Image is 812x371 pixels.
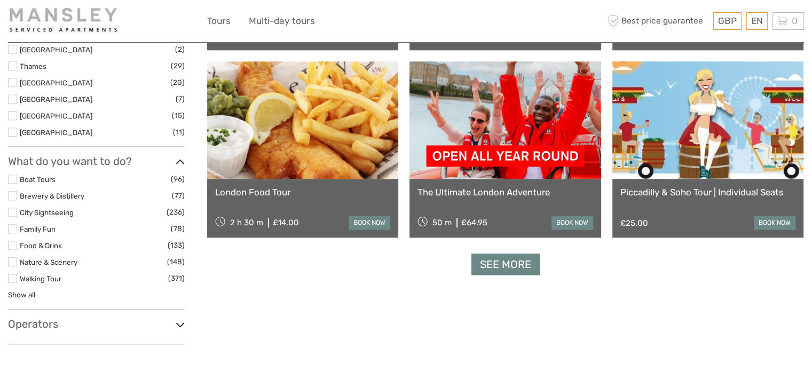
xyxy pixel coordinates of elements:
[20,208,74,217] a: City Sightseeing
[8,155,185,168] h3: What do you want to do?
[790,15,799,26] span: 0
[746,12,768,30] div: EN
[249,13,315,29] a: Multi-day tours
[417,187,593,198] a: The Ultimate London Adventure
[20,274,61,283] a: Walking Tour
[176,93,185,105] span: (7)
[230,218,263,227] span: 2 h 30 m
[20,62,46,70] a: Thames
[20,175,56,184] a: Boat Tours
[20,128,92,137] a: [GEOGRAPHIC_DATA]
[171,223,185,235] span: (78)
[432,218,452,227] span: 50 m
[620,187,795,198] a: Piccadilly & Soho Tour | Individual Seats
[207,13,231,29] a: Tours
[171,173,185,185] span: (96)
[20,78,92,87] a: [GEOGRAPHIC_DATA]
[20,258,77,266] a: Nature & Scenery
[171,60,185,72] span: (29)
[8,8,123,34] img: 2205-b00dc78e-d6ae-4d62-a8e4-72bfb5d35dfd_logo_small.jpg
[20,192,84,200] a: Brewery & Distillery
[8,290,35,299] a: Show all
[718,15,737,26] span: GBP
[551,216,593,230] a: book now
[167,206,185,218] span: (236)
[8,318,185,330] h3: Operators
[175,43,185,56] span: (2)
[20,112,92,120] a: [GEOGRAPHIC_DATA]
[20,95,92,104] a: [GEOGRAPHIC_DATA]
[20,225,56,233] a: Family Fun
[620,218,648,228] div: £25.00
[20,45,92,54] a: [GEOGRAPHIC_DATA]
[170,76,185,89] span: (20)
[215,187,390,198] a: London Food Tour
[461,218,487,227] div: £64.95
[172,190,185,202] span: (77)
[173,126,185,138] span: (11)
[167,256,185,268] span: (148)
[349,216,390,230] a: book now
[168,272,185,285] span: (371)
[172,109,185,122] span: (15)
[754,216,795,230] a: book now
[273,218,299,227] div: £14.00
[605,12,711,30] span: Best price guarantee
[471,254,540,275] a: See more
[20,241,62,250] a: Food & Drink
[168,239,185,251] span: (133)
